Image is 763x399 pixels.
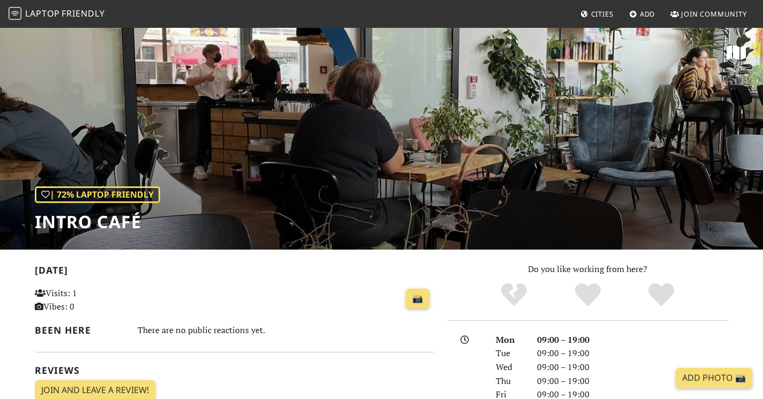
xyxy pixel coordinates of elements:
div: 09:00 – 19:00 [531,347,735,360]
span: Join Community [681,9,747,19]
h2: Reviews [35,365,434,376]
div: Wed [489,360,530,374]
h1: intro CAFÉ [35,212,160,232]
a: LaptopFriendly LaptopFriendly [9,5,105,24]
div: 09:00 – 19:00 [531,333,735,347]
a: Add [625,4,660,24]
h2: Been here [35,325,125,336]
div: Yes [551,282,625,308]
a: Add Photo 📸 [676,368,752,388]
div: 09:00 – 19:00 [531,360,735,374]
div: There are no public reactions yet. [138,322,434,338]
a: 📸 [406,289,429,309]
div: | 72% Laptop Friendly [35,186,160,204]
div: Thu [489,374,530,388]
span: Cities [591,9,614,19]
span: Add [640,9,655,19]
div: Tue [489,347,530,360]
h2: [DATE] [35,265,434,280]
div: Definitely! [624,282,698,308]
p: Visits: 1 Vibes: 0 [35,287,160,314]
div: Mon [489,333,530,347]
a: Join Community [666,4,751,24]
img: LaptopFriendly [9,7,21,20]
a: Cities [576,4,618,24]
span: Friendly [62,7,104,19]
span: Laptop [25,7,60,19]
div: No [477,282,551,308]
p: Do you like working from here? [447,262,729,276]
div: 09:00 – 19:00 [531,374,735,388]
